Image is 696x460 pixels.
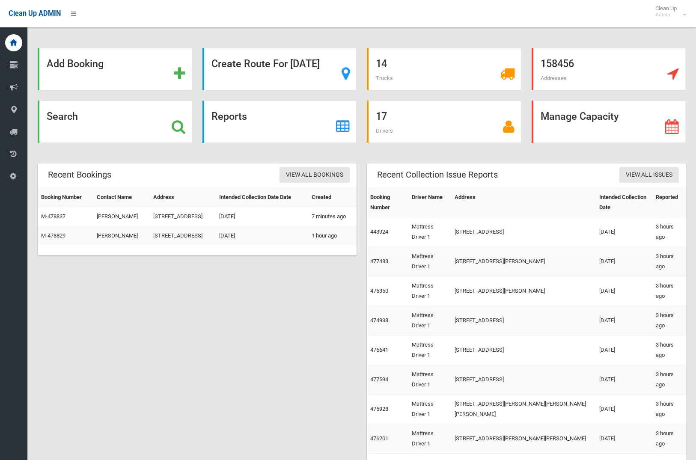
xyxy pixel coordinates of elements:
[451,365,596,395] td: [STREET_ADDRESS]
[451,335,596,365] td: [STREET_ADDRESS]
[652,335,686,365] td: 3 hours ago
[93,226,150,246] td: [PERSON_NAME]
[150,207,216,226] td: [STREET_ADDRESS]
[596,335,652,365] td: [DATE]
[596,188,652,217] th: Intended Collection Date
[655,12,677,18] small: Admin
[451,276,596,306] td: [STREET_ADDRESS][PERSON_NAME]
[408,335,451,365] td: Mattress Driver 1
[150,226,216,246] td: [STREET_ADDRESS]
[532,48,686,90] a: 158456 Addresses
[596,306,652,335] td: [DATE]
[652,188,686,217] th: Reported
[38,48,192,90] a: Add Booking
[408,217,451,247] td: Mattress Driver 1
[370,406,388,412] a: 475928
[651,5,685,18] span: Clean Up
[376,110,387,122] strong: 17
[41,213,65,220] a: M-478837
[408,395,451,424] td: Mattress Driver 1
[376,75,393,81] span: Trucks
[376,128,393,134] span: Drivers
[93,188,150,207] th: Contact Name
[202,48,357,90] a: Create Route For [DATE]
[150,188,216,207] th: Address
[38,188,93,207] th: Booking Number
[38,166,122,183] header: Recent Bookings
[408,247,451,276] td: Mattress Driver 1
[308,188,357,207] th: Created
[370,347,388,353] a: 476641
[93,207,150,226] td: [PERSON_NAME]
[619,167,679,183] a: View All Issues
[47,110,78,122] strong: Search
[596,276,652,306] td: [DATE]
[9,9,61,18] span: Clean Up ADMIN
[216,207,308,226] td: [DATE]
[202,101,357,143] a: Reports
[38,101,192,143] a: Search
[451,188,596,217] th: Address
[370,376,388,383] a: 477594
[652,247,686,276] td: 3 hours ago
[367,48,521,90] a: 14 Trucks
[451,424,596,454] td: [STREET_ADDRESS][PERSON_NAME][PERSON_NAME]
[308,226,357,246] td: 1 hour ago
[367,166,508,183] header: Recent Collection Issue Reports
[408,306,451,335] td: Mattress Driver 1
[408,188,451,217] th: Driver Name
[367,101,521,143] a: 17 Drivers
[216,226,308,246] td: [DATE]
[596,247,652,276] td: [DATE]
[408,365,451,395] td: Mattress Driver 1
[280,167,350,183] a: View All Bookings
[541,110,619,122] strong: Manage Capacity
[211,58,320,70] strong: Create Route For [DATE]
[451,217,596,247] td: [STREET_ADDRESS]
[370,435,388,442] a: 476201
[652,395,686,424] td: 3 hours ago
[451,395,596,424] td: [STREET_ADDRESS][PERSON_NAME][PERSON_NAME][PERSON_NAME]
[370,317,388,323] a: 474938
[408,424,451,454] td: Mattress Driver 1
[596,365,652,395] td: [DATE]
[652,365,686,395] td: 3 hours ago
[451,306,596,335] td: [STREET_ADDRESS]
[532,101,686,143] a: Manage Capacity
[652,424,686,454] td: 3 hours ago
[370,258,388,264] a: 477483
[541,58,574,70] strong: 158456
[41,232,65,239] a: M-478829
[596,395,652,424] td: [DATE]
[596,217,652,247] td: [DATE]
[370,288,388,294] a: 475350
[652,276,686,306] td: 3 hours ago
[652,306,686,335] td: 3 hours ago
[308,207,357,226] td: 7 minutes ago
[370,229,388,235] a: 443924
[376,58,387,70] strong: 14
[367,188,408,217] th: Booking Number
[408,276,451,306] td: Mattress Driver 1
[541,75,567,81] span: Addresses
[216,188,308,207] th: Intended Collection Date Date
[211,110,247,122] strong: Reports
[652,217,686,247] td: 3 hours ago
[47,58,104,70] strong: Add Booking
[451,247,596,276] td: [STREET_ADDRESS][PERSON_NAME]
[596,424,652,454] td: [DATE]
